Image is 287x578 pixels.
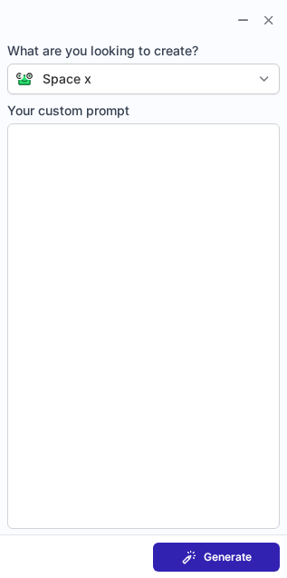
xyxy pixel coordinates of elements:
[153,543,280,572] button: Generate
[204,550,252,564] span: Generate
[8,72,33,86] img: Connie from ContactOut
[7,123,280,529] textarea: Your custom prompt
[7,42,280,60] span: What are you looking to create?
[7,102,280,120] span: Your custom prompt
[43,70,91,88] div: Space x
